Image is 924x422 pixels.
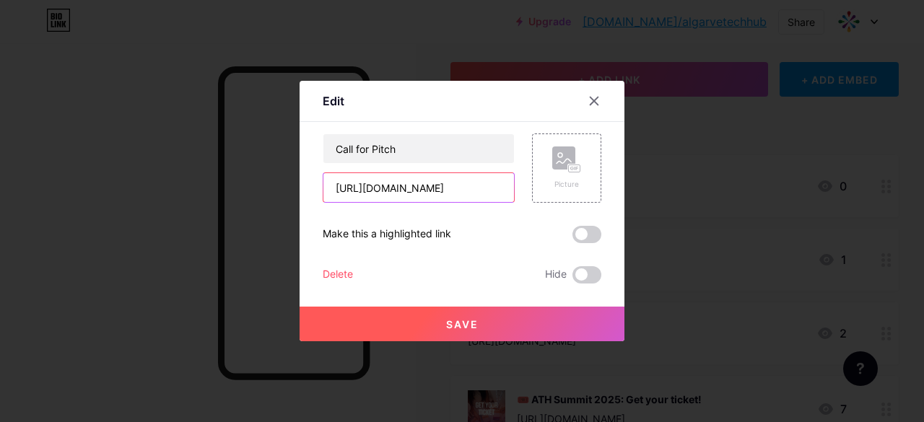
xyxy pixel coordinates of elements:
div: Edit [323,92,344,110]
input: Title [323,134,514,163]
div: Delete [323,266,353,283]
button: Save [300,307,624,341]
div: Make this a highlighted link [323,226,451,243]
span: Save [446,318,479,330]
input: URL [323,173,514,202]
div: Picture [552,179,581,190]
span: Hide [545,266,567,283]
